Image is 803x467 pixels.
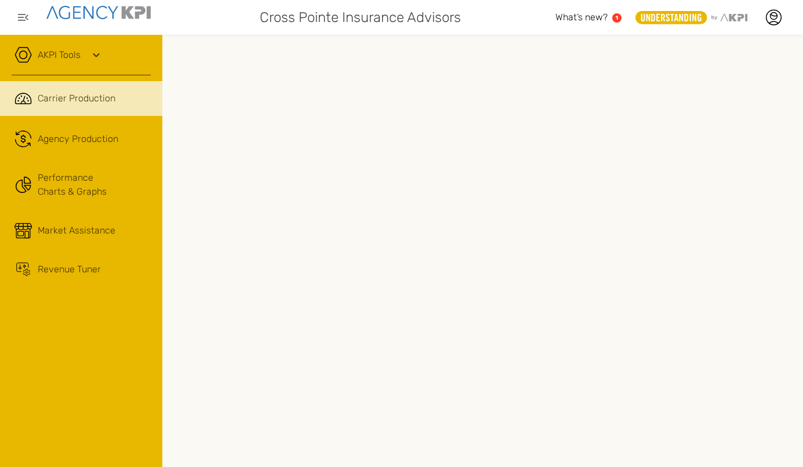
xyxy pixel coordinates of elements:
span: Carrier Production [38,92,115,105]
span: Market Assistance [38,224,115,238]
a: 1 [612,13,622,23]
img: agencykpi-logo-550x69-2d9e3fa8.png [46,6,151,19]
span: Agency Production [38,132,118,146]
span: Revenue Tuner [38,262,101,276]
span: Cross Pointe Insurance Advisors [260,7,461,28]
span: What’s new? [555,12,608,23]
text: 1 [616,14,619,21]
a: AKPI Tools [38,48,81,62]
